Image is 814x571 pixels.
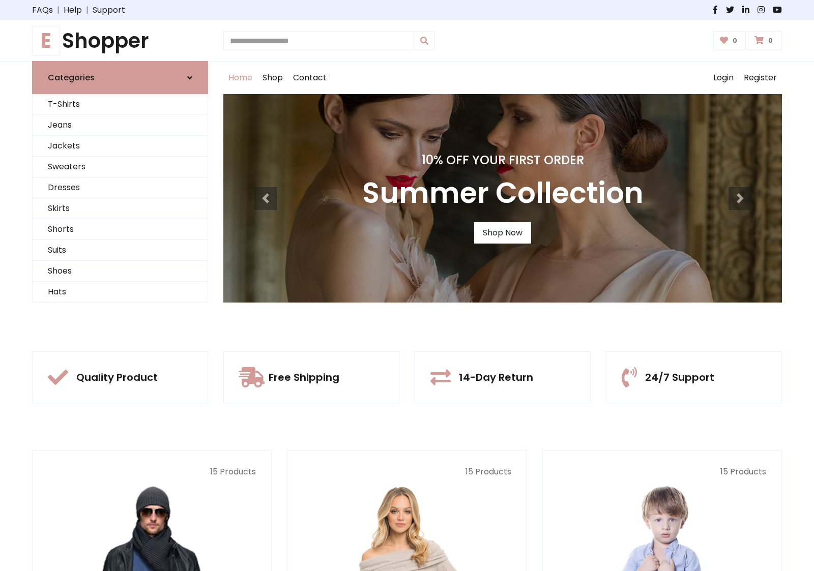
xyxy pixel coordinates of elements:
a: Categories [32,61,208,94]
span: | [53,4,64,16]
span: E [32,26,60,55]
a: Shoes [33,261,208,282]
span: | [82,4,93,16]
a: FAQs [32,4,53,16]
h4: 10% Off Your First Order [362,153,644,168]
h1: Shopper [32,28,208,53]
a: Help [64,4,82,16]
h6: Categories [48,73,95,82]
a: T-Shirts [33,94,208,115]
a: Register [739,62,782,94]
p: 15 Products [48,466,256,478]
span: 0 [766,36,775,45]
a: Home [223,62,257,94]
h5: Quality Product [76,371,158,383]
a: Support [93,4,125,16]
h5: 24/7 Support [645,371,714,383]
a: 0 [713,31,746,50]
a: Dresses [33,177,208,198]
h3: Summer Collection [362,176,644,210]
a: Sweaters [33,157,208,177]
a: Hats [33,282,208,303]
h5: 14-Day Return [459,371,533,383]
a: Suits [33,240,208,261]
a: 0 [748,31,782,50]
a: Jackets [33,136,208,157]
a: Login [708,62,739,94]
a: Shop [257,62,288,94]
p: 15 Products [558,466,766,478]
span: 0 [730,36,740,45]
a: Skirts [33,198,208,219]
a: EShopper [32,28,208,53]
a: Shorts [33,219,208,240]
p: 15 Products [303,466,511,478]
a: Jeans [33,115,208,136]
a: Contact [288,62,332,94]
a: Shop Now [474,222,531,244]
h5: Free Shipping [269,371,339,383]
